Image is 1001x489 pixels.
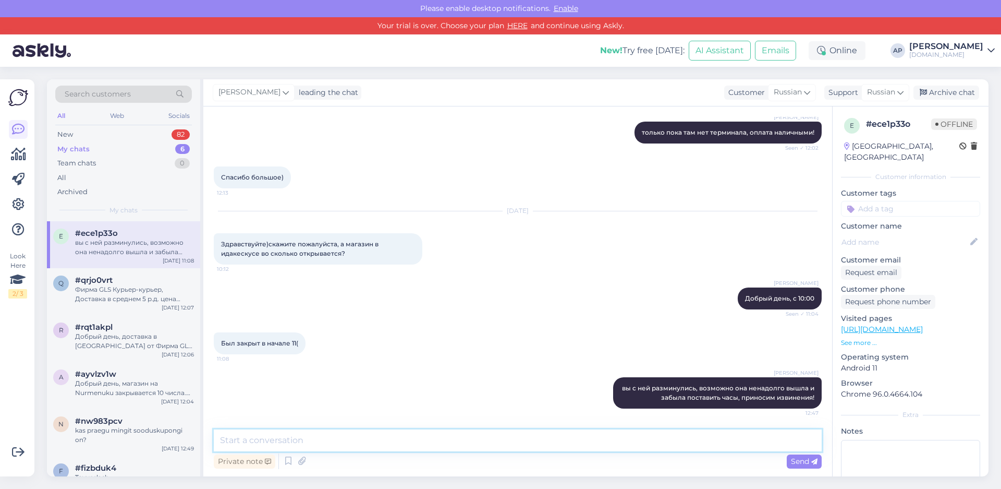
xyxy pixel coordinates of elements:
[841,236,968,248] input: Add name
[75,416,123,426] span: #nw983pcv
[909,42,983,51] div: [PERSON_NAME]
[75,369,116,379] span: #ayvlzv1w
[866,118,931,130] div: # ece1p33o
[57,173,66,183] div: All
[841,255,980,266] p: Customer email
[841,188,980,199] p: Customer tags
[217,355,256,363] span: 11:08
[218,87,280,98] span: [PERSON_NAME]
[55,109,67,123] div: All
[844,141,959,163] div: [GEOGRAPHIC_DATA], [GEOGRAPHIC_DATA]
[75,285,194,304] div: Фирма GLS Курьер-курьер, Доставка в среднем 5 р.д. цена €20.73
[175,158,190,169] div: 0
[214,455,275,469] div: Private note
[689,41,751,61] button: AI Assistant
[890,43,905,58] div: AP
[841,352,980,363] p: Operating system
[221,339,298,347] span: Был закрыт в начале 11(
[791,457,817,466] span: Send
[108,109,126,123] div: Web
[75,332,194,351] div: Добрый день, доставка в [GEOGRAPHIC_DATA] от Фирма GLS Курьер-курьер, Доставка в среднем 5 р.д. ц...
[57,158,96,169] div: Team chats
[58,420,64,428] span: n
[59,326,64,334] span: r
[850,122,854,129] span: e
[163,257,194,265] div: [DATE] 11:08
[600,45,622,55] b: New!
[841,389,980,400] p: Chrome 96.0.4664.104
[909,42,995,59] a: [PERSON_NAME][DOMAIN_NAME]
[8,252,27,299] div: Look Here
[745,294,814,302] span: Добрый день, с 10:00
[175,144,190,154] div: 6
[841,338,980,348] p: See more ...
[162,304,194,312] div: [DATE] 12:07
[841,363,980,374] p: Android 11
[8,289,27,299] div: 2 / 3
[59,373,64,381] span: a
[841,284,980,295] p: Customer phone
[8,88,28,108] img: Askly Logo
[172,129,190,140] div: 82
[774,279,819,287] span: [PERSON_NAME]
[166,109,192,123] div: Socials
[59,467,63,475] span: f
[824,87,858,98] div: Support
[75,379,194,398] div: Добрый день, магазин на Nurmenuku закрывается 10 числа. Сейчас там проходит распродажа, скидки на...
[913,86,979,100] div: Archive chat
[841,378,980,389] p: Browser
[774,87,802,98] span: Russian
[841,221,980,232] p: Customer name
[57,144,90,154] div: My chats
[809,41,865,60] div: Online
[841,295,935,309] div: Request phone number
[642,128,814,136] span: только пока там нет терминала, оплата наличными!
[75,238,194,257] div: вы с ней разминулись, возможно она ненадолго вышла и забыла поставить часы, приносим извинения!
[779,310,819,318] span: Seen ✓ 11:04
[295,87,358,98] div: leading the chat
[774,113,819,121] span: [PERSON_NAME]
[622,384,816,401] span: вы с ней разминулись, возможно она ненадолго вышла и забыла поставить часы, приносим извинения!
[109,206,138,215] span: My chats
[551,4,581,13] span: Enable
[57,187,88,197] div: Archived
[57,129,73,140] div: New
[909,51,983,59] div: [DOMAIN_NAME]
[600,44,685,57] div: Try free [DATE]:
[75,426,194,445] div: kas praegu mingit sooduskupongi on?
[755,41,796,61] button: Emails
[841,172,980,182] div: Customer information
[161,398,194,405] div: [DATE] 12:04
[841,325,923,334] a: [URL][DOMAIN_NAME]
[841,313,980,324] p: Visited pages
[724,87,765,98] div: Customer
[75,229,118,238] span: #ece1p33o
[59,232,63,240] span: e
[162,445,194,452] div: [DATE] 12:49
[779,409,819,417] span: 12:47
[75,276,113,285] span: #qrjo0vrt
[841,410,980,420] div: Extra
[221,173,284,181] span: Спасибо большое)
[58,279,64,287] span: q
[841,266,901,280] div: Request email
[779,144,819,152] span: Seen ✓ 12:02
[162,351,194,359] div: [DATE] 12:06
[221,240,380,257] span: Здравствуйте)скажите пожалуйста, а магазин в идакескусе во сколько открывается?
[217,265,256,273] span: 10:12
[75,473,194,482] div: Tayyorlash
[504,21,531,30] a: HERE
[841,426,980,437] p: Notes
[774,369,819,377] span: [PERSON_NAME]
[65,89,131,100] span: Search customers
[214,206,822,216] div: [DATE]
[841,201,980,217] input: Add a tag
[867,87,895,98] span: Russian
[75,323,113,332] span: #rqt1akpl
[75,463,116,473] span: #fizbduk4
[217,189,256,197] span: 12:13
[931,118,977,130] span: Offline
